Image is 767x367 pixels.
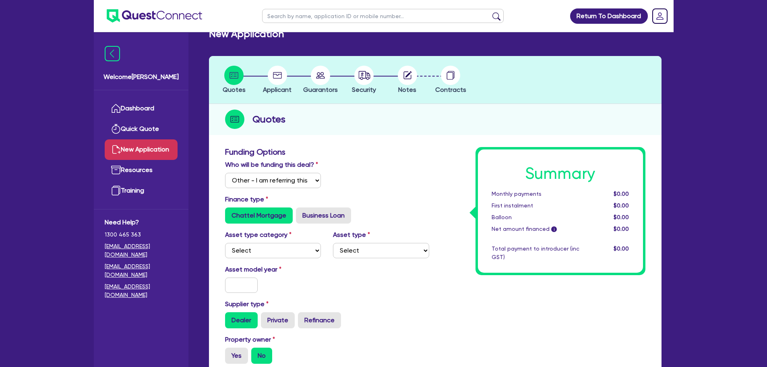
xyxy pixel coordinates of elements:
div: Monthly payments [486,190,585,198]
label: Supplier type [225,299,269,309]
a: Quick Quote [105,119,178,139]
label: Who will be funding this deal? [225,160,318,170]
h1: Summary [492,164,629,183]
span: Security [352,86,376,93]
span: $0.00 [614,214,629,220]
label: Chattel Mortgage [225,207,293,224]
span: i [551,226,557,232]
label: Property owner [225,335,275,344]
img: quick-quote [111,124,121,134]
label: Asset type category [225,230,292,240]
label: Yes [225,348,248,364]
a: Resources [105,160,178,180]
a: Return To Dashboard [570,8,648,24]
span: Quotes [223,86,246,93]
input: Search by name, application ID or mobile number... [262,9,504,23]
span: Need Help? [105,218,178,227]
label: Business Loan [296,207,351,224]
div: Balloon [486,213,585,222]
div: Total payment to introducer (inc GST) [486,245,585,261]
span: Welcome [PERSON_NAME] [103,72,179,82]
span: Notes [398,86,416,93]
img: icon-menu-close [105,46,120,61]
div: Net amount financed [486,225,585,233]
div: First instalment [486,201,585,210]
span: Contracts [435,86,466,93]
a: [EMAIL_ADDRESS][DOMAIN_NAME] [105,262,178,279]
a: [EMAIL_ADDRESS][DOMAIN_NAME] [105,282,178,299]
label: No [251,348,272,364]
img: step-icon [225,110,244,129]
img: new-application [111,145,121,154]
img: resources [111,165,121,175]
label: Asset type [333,230,370,240]
img: training [111,186,121,195]
span: Applicant [263,86,292,93]
label: Asset model year [219,265,327,274]
a: Dropdown toggle [649,6,670,27]
label: Refinance [298,312,341,328]
span: $0.00 [614,191,629,197]
span: $0.00 [614,226,629,232]
a: Training [105,180,178,201]
label: Finance type [225,195,268,204]
span: 1300 465 363 [105,230,178,239]
a: New Application [105,139,178,160]
h3: Funding Options [225,147,429,157]
label: Private [261,312,295,328]
h2: Quotes [252,112,285,126]
img: quest-connect-logo-blue [107,9,202,23]
span: Guarantors [303,86,338,93]
span: $0.00 [614,245,629,252]
a: Dashboard [105,98,178,119]
label: Dealer [225,312,258,328]
a: [EMAIL_ADDRESS][DOMAIN_NAME] [105,242,178,259]
h2: New Application [209,28,284,40]
span: $0.00 [614,202,629,209]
